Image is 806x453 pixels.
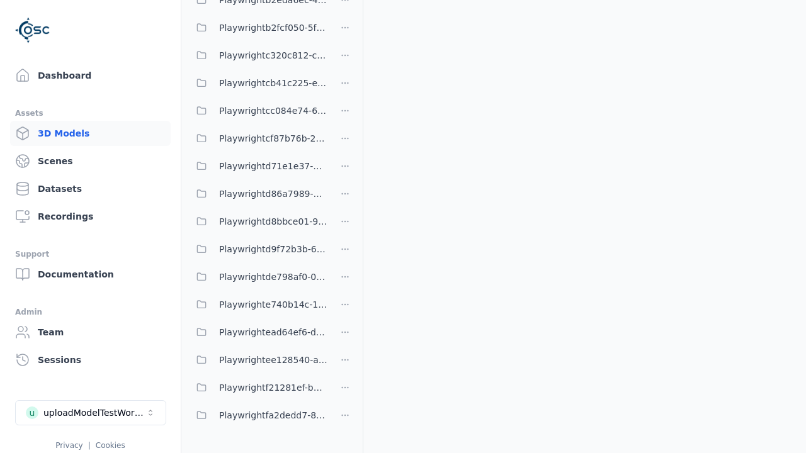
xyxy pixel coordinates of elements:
[55,441,82,450] a: Privacy
[219,408,327,423] span: Playwrightfa2dedd7-83d1-48b2-a06f-a16c3db01942
[10,262,171,287] a: Documentation
[219,325,327,340] span: Playwrightead64ef6-db1b-4d5a-b49f-5bade78b8f72
[10,204,171,229] a: Recordings
[219,242,327,257] span: Playwrightd9f72b3b-66f5-4fd0-9c49-a6be1a64c72c
[189,181,327,206] button: Playwrightd86a7989-a27e-4cc3-9165-73b2f9dacd14
[189,320,327,345] button: Playwrightead64ef6-db1b-4d5a-b49f-5bade78b8f72
[88,441,91,450] span: |
[219,380,327,395] span: Playwrightf21281ef-bbe4-4d9a-bb9a-5ca1779a30ca
[189,70,327,96] button: Playwrightcb41c225-e288-4c3c-b493-07c6e16c0d29
[10,148,171,174] a: Scenes
[219,103,327,118] span: Playwrightcc084e74-6bd9-4f7e-8d69-516a74321fe7
[219,159,327,174] span: Playwrightd71e1e37-d31c-4572-b04d-3c18b6f85a3d
[189,209,327,234] button: Playwrightd8bbce01-9637-468c-8f59-1050d21f77ba
[26,406,38,419] div: u
[10,63,171,88] a: Dashboard
[15,13,50,48] img: Logo
[219,75,327,91] span: Playwrightcb41c225-e288-4c3c-b493-07c6e16c0d29
[219,48,327,63] span: Playwrightc320c812-c1c4-4e9b-934e-2277c41aca46
[189,126,327,151] button: Playwrightcf87b76b-25d2-4f03-98a0-0e4abce8ca21
[96,441,125,450] a: Cookies
[219,297,327,312] span: Playwrighte740b14c-14da-4387-887c-6b8e872d97ef
[189,264,327,289] button: Playwrightde798af0-0a13-4792-ac1d-0e6eb1e31492
[219,352,327,367] span: Playwrightee128540-aad7-45a2-a070-fbdd316a1489
[189,375,327,400] button: Playwrightf21281ef-bbe4-4d9a-bb9a-5ca1779a30ca
[189,154,327,179] button: Playwrightd71e1e37-d31c-4572-b04d-3c18b6f85a3d
[219,269,327,284] span: Playwrightde798af0-0a13-4792-ac1d-0e6eb1e31492
[189,347,327,372] button: Playwrightee128540-aad7-45a2-a070-fbdd316a1489
[15,400,166,425] button: Select a workspace
[15,305,166,320] div: Admin
[189,15,327,40] button: Playwrightb2fcf050-5f27-47cb-87c2-faf00259dd62
[189,403,327,428] button: Playwrightfa2dedd7-83d1-48b2-a06f-a16c3db01942
[10,121,171,146] a: 3D Models
[219,214,327,229] span: Playwrightd8bbce01-9637-468c-8f59-1050d21f77ba
[189,98,327,123] button: Playwrightcc084e74-6bd9-4f7e-8d69-516a74321fe7
[219,20,327,35] span: Playwrightb2fcf050-5f27-47cb-87c2-faf00259dd62
[219,131,327,146] span: Playwrightcf87b76b-25d2-4f03-98a0-0e4abce8ca21
[189,43,327,68] button: Playwrightc320c812-c1c4-4e9b-934e-2277c41aca46
[10,320,171,345] a: Team
[15,247,166,262] div: Support
[189,237,327,262] button: Playwrightd9f72b3b-66f5-4fd0-9c49-a6be1a64c72c
[43,406,145,419] div: uploadModelTestWorkspace
[189,292,327,317] button: Playwrighte740b14c-14da-4387-887c-6b8e872d97ef
[219,186,327,201] span: Playwrightd86a7989-a27e-4cc3-9165-73b2f9dacd14
[15,106,166,121] div: Assets
[10,176,171,201] a: Datasets
[10,347,171,372] a: Sessions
